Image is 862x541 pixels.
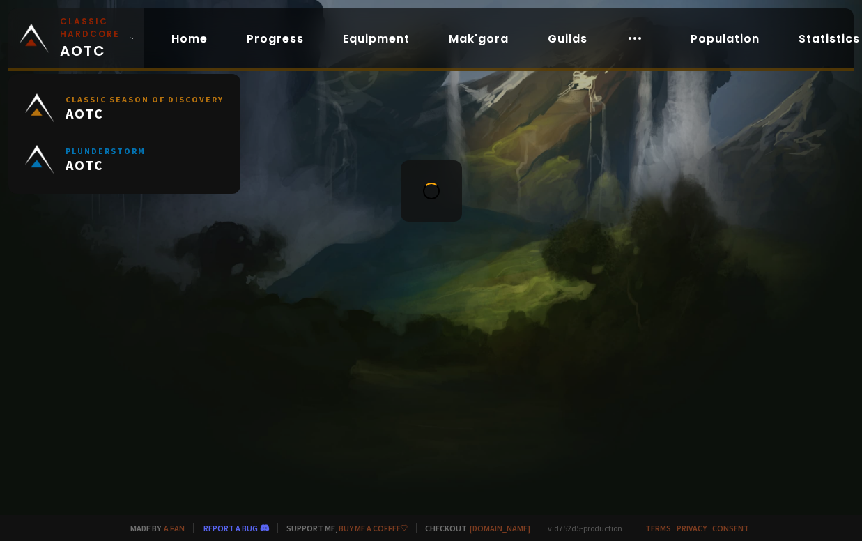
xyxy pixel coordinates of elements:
[339,523,408,533] a: Buy me a coffee
[17,134,232,185] a: PlunderstormAOTC
[416,523,530,533] span: Checkout
[679,24,771,53] a: Population
[164,523,185,533] a: a fan
[277,523,408,533] span: Support me,
[470,523,530,533] a: [DOMAIN_NAME]
[66,105,224,122] span: AOTC
[236,24,315,53] a: Progress
[8,8,144,68] a: Classic HardcoreAOTC
[66,94,224,105] small: Classic Season of Discovery
[539,523,622,533] span: v. d752d5 - production
[537,24,599,53] a: Guilds
[712,523,749,533] a: Consent
[66,146,146,156] small: Plunderstorm
[438,24,520,53] a: Mak'gora
[645,523,671,533] a: Terms
[60,15,124,61] span: AOTC
[203,523,258,533] a: Report a bug
[160,24,219,53] a: Home
[122,523,185,533] span: Made by
[332,24,421,53] a: Equipment
[60,15,124,40] small: Classic Hardcore
[17,82,232,134] a: Classic Season of DiscoveryAOTC
[677,523,707,533] a: Privacy
[66,156,146,174] span: AOTC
